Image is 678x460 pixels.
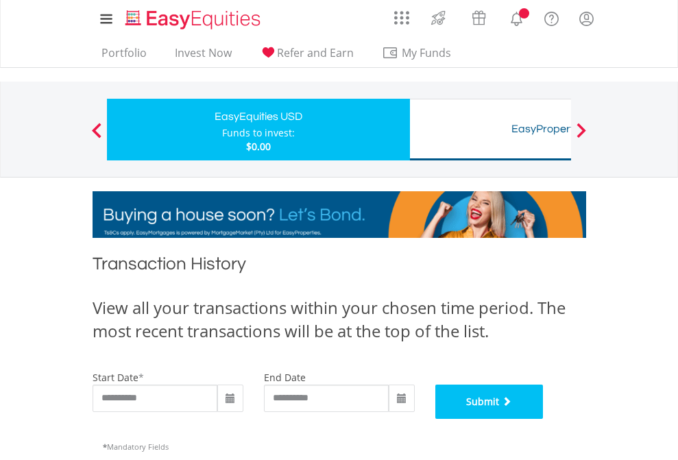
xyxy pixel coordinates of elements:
button: Previous [83,130,110,143]
div: EasyEquities USD [115,107,402,126]
a: FAQ's and Support [534,3,569,31]
div: View all your transactions within your chosen time period. The most recent transactions will be a... [93,296,586,343]
span: Refer and Earn [277,45,354,60]
a: Notifications [499,3,534,31]
img: EasyMortage Promotion Banner [93,191,586,238]
a: My Profile [569,3,604,34]
label: end date [264,371,306,384]
img: thrive-v2.svg [427,7,450,29]
img: vouchers-v2.svg [468,7,490,29]
button: Next [568,130,595,143]
span: Mandatory Fields [103,441,169,452]
span: $0.00 [246,140,271,153]
button: Submit [435,385,544,419]
a: Vouchers [459,3,499,29]
h1: Transaction History [93,252,586,282]
div: Funds to invest: [222,126,295,140]
a: Portfolio [96,46,152,67]
img: grid-menu-icon.svg [394,10,409,25]
label: start date [93,371,138,384]
img: EasyEquities_Logo.png [123,8,266,31]
a: AppsGrid [385,3,418,25]
a: Invest Now [169,46,237,67]
span: My Funds [382,44,472,62]
a: Refer and Earn [254,46,359,67]
a: Home page [120,3,266,31]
